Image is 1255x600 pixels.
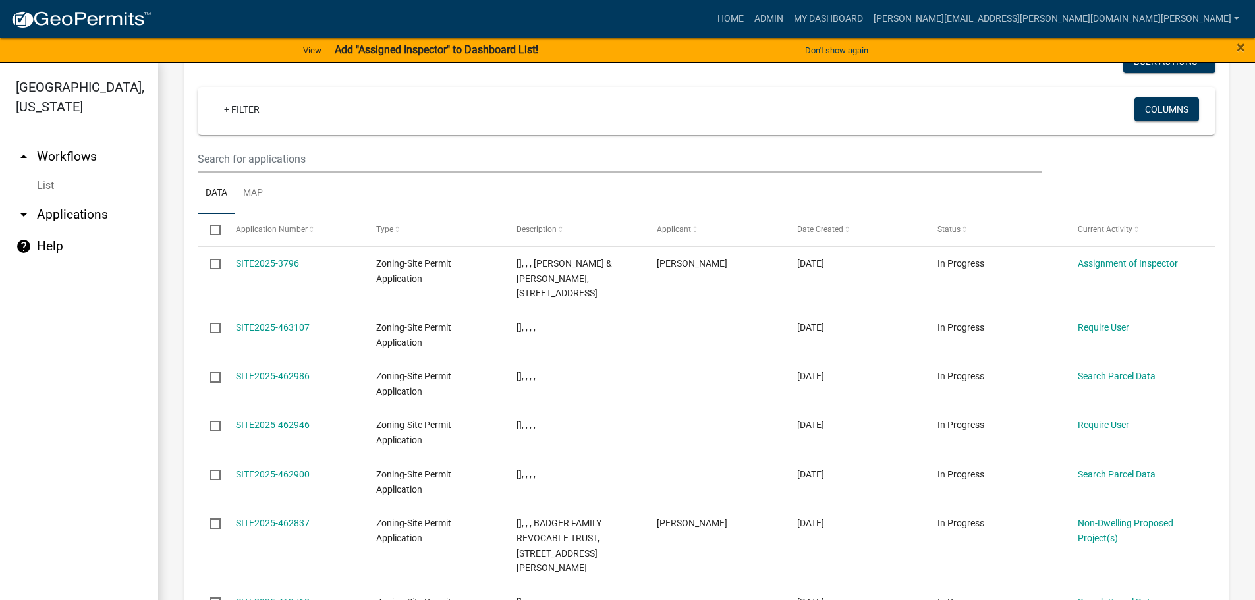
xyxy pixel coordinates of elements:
datatable-header-cell: Select [198,214,223,246]
a: SITE2025-463107 [236,322,310,333]
datatable-header-cell: Type [363,214,503,246]
button: Don't show again [800,40,874,61]
span: 08/12/2025 [797,469,824,479]
a: Data [198,173,235,215]
span: In Progress [937,322,984,333]
span: 08/12/2025 [797,518,824,528]
span: [], , , JEFFREY D & SOMERLY L MOLANDER, 43736 120TH ST [516,258,612,299]
span: [], , , , [516,469,536,479]
span: Zoning-Site Permit Application [376,371,451,396]
a: [PERSON_NAME][EMAIL_ADDRESS][PERSON_NAME][DOMAIN_NAME][PERSON_NAME] [868,7,1244,32]
a: Assignment of Inspector [1078,258,1178,269]
span: Description [516,225,557,234]
span: In Progress [937,258,984,269]
span: In Progress [937,469,984,479]
a: View [298,40,327,61]
a: Search Parcel Data [1078,469,1156,479]
input: Search for applications [198,146,1042,173]
a: My Dashboard [789,7,868,32]
span: Status [937,225,961,234]
a: Non-Dwelling Proposed Project(s) [1078,518,1173,543]
i: arrow_drop_down [16,207,32,223]
datatable-header-cell: Description [504,214,644,246]
datatable-header-cell: Application Number [223,214,363,246]
span: Zoning-Site Permit Application [376,258,451,284]
datatable-header-cell: Date Created [785,214,925,246]
span: Application Number [236,225,308,234]
span: Date Created [797,225,843,234]
span: Jeff Molander [657,258,727,269]
a: SITE2025-462900 [236,469,310,479]
span: Zoning-Site Permit Application [376,518,451,543]
i: arrow_drop_up [16,149,32,165]
button: Bulk Actions [1123,49,1215,73]
span: Applicant [657,225,691,234]
datatable-header-cell: Applicant [644,214,785,246]
span: [], , , , [516,420,536,430]
span: [], , , , [516,322,536,333]
a: SITE2025-462986 [236,371,310,381]
span: × [1237,38,1245,57]
span: In Progress [937,371,984,381]
span: In Progress [937,518,984,528]
a: Home [712,7,749,32]
strong: Add "Assigned Inspector" to Dashboard List! [335,43,538,56]
a: Require User [1078,420,1129,430]
span: 08/12/2025 [797,371,824,381]
span: Zoning-Site Permit Application [376,469,451,495]
span: Current Activity [1078,225,1132,234]
span: Zoning-Site Permit Application [376,420,451,445]
a: SITE2025-462946 [236,420,310,430]
span: [], , , BADGER FAMILY REVOCABLE TRUST, 32500 KIVI DR [516,518,601,573]
datatable-header-cell: Current Activity [1065,214,1206,246]
span: Type [376,225,393,234]
span: Layton Badger [657,518,727,528]
a: + Filter [213,97,270,121]
a: Search Parcel Data [1078,371,1156,381]
a: Map [235,173,271,215]
span: In Progress [937,420,984,430]
button: Columns [1134,97,1199,121]
a: SITE2025-3796 [236,258,299,269]
span: 08/13/2025 [797,258,824,269]
span: [], , , , [516,371,536,381]
a: Require User [1078,322,1129,333]
span: 08/12/2025 [797,420,824,430]
button: Close [1237,40,1245,55]
i: help [16,238,32,254]
datatable-header-cell: Status [925,214,1065,246]
a: Admin [749,7,789,32]
span: 08/13/2025 [797,322,824,333]
span: Zoning-Site Permit Application [376,322,451,348]
a: SITE2025-462837 [236,518,310,528]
